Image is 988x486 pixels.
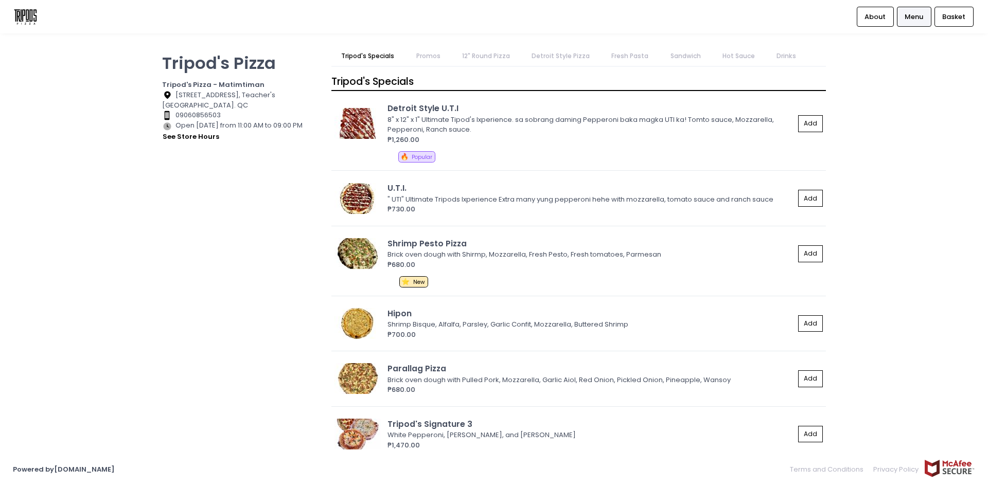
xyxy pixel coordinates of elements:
[162,53,319,73] p: Tripod's Pizza
[387,430,791,440] div: White Pepperoni, [PERSON_NAME], and [PERSON_NAME]
[13,464,115,474] a: Powered by[DOMAIN_NAME]
[897,7,931,26] a: Menu
[334,419,381,449] img: Tripod's Signature 3
[387,375,791,385] div: Brick oven dough with Pulled Pork, Mozzarella, Garlic Aiol, Red Onion, Pickled Onion, Pineapple, ...
[401,277,410,286] span: ⭐
[412,153,432,161] span: Popular
[798,370,823,387] button: Add
[334,363,381,394] img: Parallag Pizza
[406,46,450,66] a: Promos
[798,315,823,332] button: Add
[869,459,924,479] a: Privacy Policy
[387,418,795,430] div: Tripod's Signature 3
[331,75,414,88] span: Tripod's Specials
[798,115,823,132] button: Add
[162,80,264,89] b: Tripod's Pizza - Matimtiman
[798,426,823,443] button: Add
[712,46,765,66] a: Hot Sauce
[387,330,795,340] div: ₱700.00
[387,385,795,395] div: ₱680.00
[924,459,975,477] img: mcafee-secure
[334,308,381,339] img: Hipon
[162,120,319,142] div: Open [DATE] from 11:00 AM to 09:00 PM
[162,90,319,111] div: [STREET_ADDRESS], Teacher's [GEOGRAPHIC_DATA]. QC
[331,46,404,66] a: Tripod's Specials
[400,152,409,161] span: 🔥
[334,108,381,139] img: Detroit Style U.T.I
[798,245,823,262] button: Add
[413,278,425,286] span: New
[387,260,795,270] div: ₱680.00
[767,46,806,66] a: Drinks
[334,238,381,269] img: Shrimp Pesto Pizza
[387,115,791,135] div: 8" x 12" x 1" Ultimate Tipod's Ixperience. sa sobrang daming Pepperoni baka magka UTI ka! Tomto s...
[162,131,220,142] button: see store hours
[942,12,965,22] span: Basket
[387,249,791,260] div: Brick oven dough with Shirmp, Mozzarella, Fresh Pesto, Fresh tomatoes, Parmesan
[798,190,823,207] button: Add
[387,182,795,194] div: U.T.I.
[864,12,886,22] span: About
[387,238,795,249] div: Shrimp Pesto Pizza
[387,363,795,374] div: Parallag Pizza
[387,194,791,205] div: " UTI" Ultimate Tripods Ixperience Extra many yung pepperoni hehe with mozzarella, tomato sauce a...
[162,110,319,120] div: 09060856503
[387,135,795,145] div: ₱1,260.00
[790,459,869,479] a: Terms and Conditions
[522,46,600,66] a: Detroit Style Pizza
[387,308,795,319] div: Hipon
[905,12,923,22] span: Menu
[334,183,381,214] img: U.T.I.
[13,8,38,26] img: logo
[387,204,795,214] div: ₱730.00
[660,46,711,66] a: Sandwich
[387,319,791,330] div: Shrimp Bisque, Alfalfa, Parsley, Garlic Confit, Mozzarella, Buttered Shrimp
[452,46,520,66] a: 12" Round Pizza
[387,102,795,114] div: Detroit Style U.T.I
[857,7,894,26] a: About
[387,440,795,451] div: ₱1,470.00
[602,46,659,66] a: Fresh Pasta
